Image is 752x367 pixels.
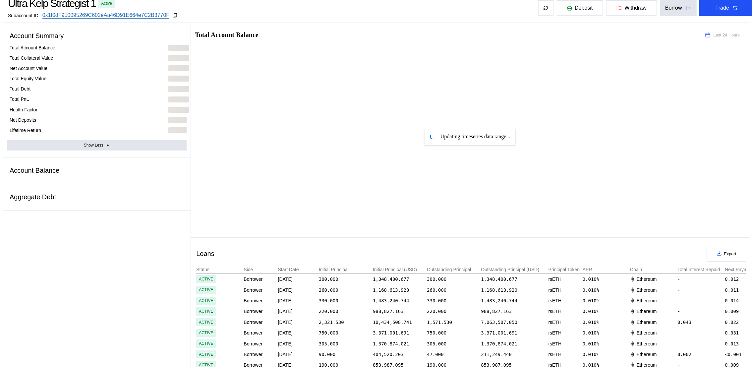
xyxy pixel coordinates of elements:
div: Side [244,267,277,272]
div: 0.010% [583,297,629,305]
div: 7,063,507.050 [481,320,517,325]
div: Aggregate Debt [7,191,187,204]
div: Ethereum [630,276,657,282]
div: Principal Token [549,267,582,272]
div: Ethereum [630,330,657,336]
div: 0.013 [725,341,739,346]
div: Lifetime Return [10,127,41,133]
div: Net Account Value [10,65,47,71]
div: [DATE] [278,275,318,283]
div: - [677,275,724,283]
div: 750.000 [427,330,446,336]
div: Ethereum [630,341,657,347]
div: 0.010% [583,275,629,283]
div: 2,321.530 [319,320,344,325]
div: 0.010% [583,307,629,315]
div: ACTIVE [199,331,213,335]
div: Outstanding Principal (USD) [481,267,547,272]
div: Loans [196,250,214,258]
img: svg+xml,%3c [630,330,635,336]
div: 3,371,001.691 [373,330,409,336]
img: svg+xml,%3c [630,352,635,357]
div: Account Summary [7,30,187,42]
span: Deposit [575,5,593,11]
div: - [677,339,724,347]
div: 404,520.203 [373,352,404,357]
img: svg+xml,%3c [630,298,635,303]
div: Ethereum [630,287,657,293]
div: ACTIVE [199,277,213,281]
div: - [677,297,724,305]
div: Total PnL [10,96,29,102]
div: rsETH [549,297,582,305]
div: Account Balance [7,164,187,177]
div: Total Interest Repaid [677,267,724,272]
div: Total Equity Value [10,76,46,82]
div: 260.000 [319,287,338,293]
div: Borrower [244,297,277,305]
img: svg+xml,%3c [630,341,635,346]
div: 90.000 [319,352,336,357]
div: 988,827.163 [373,309,404,314]
div: 10,434,508.741 [373,320,412,325]
div: 0.031 [725,330,739,336]
div: 0.011 [725,287,739,293]
div: Borrower [244,339,277,347]
div: 1,370,874.021 [373,341,409,346]
div: [DATE] [278,318,318,326]
div: 0.010% [583,318,629,326]
div: 1,571.530 [427,320,452,325]
div: rsETH [549,329,582,337]
div: Ethereum [630,298,657,304]
div: 1,483,240.744 [373,298,409,303]
div: 1,348,400.677 [481,276,517,282]
div: Start Date [278,267,318,272]
div: Health Factor [10,107,37,113]
span: Updating timeseries data range... [440,134,510,140]
div: Borrower [244,329,277,337]
div: 260.000 [427,287,446,293]
span: Export [724,251,736,256]
div: 300.000 [427,276,446,282]
div: APR [583,267,629,272]
div: 1,483,240.744 [481,298,517,303]
div: Ethereum [630,308,657,314]
div: 0.010% [583,329,629,337]
div: Borrower [244,350,277,358]
div: Trade [716,5,729,11]
div: 330.000 [319,298,338,303]
div: 0.014 [725,298,739,303]
div: Borrower [244,307,277,315]
img: pending [430,134,435,139]
div: Ethereum [630,319,657,325]
div: Total Collateral Value [10,55,53,61]
a: 0x1f0dF950095269C602eAa46D91E664e7C2B3770F [42,12,169,19]
div: 220.000 [319,309,338,314]
div: rsETH [549,318,582,326]
div: Borrower [244,275,277,283]
div: 211,249.440 [481,352,512,357]
div: 1,168,613.920 [373,287,409,293]
div: [DATE] [278,297,318,305]
div: Status [196,267,243,272]
div: 750.000 [319,330,338,336]
div: Show Less [84,143,103,148]
div: Chain [630,267,676,272]
div: 0.012 [725,276,739,282]
div: 0.010% [583,339,629,347]
div: 0.043 [677,320,691,325]
div: 220.000 [427,309,446,314]
h2: Total Account Balance [195,31,695,38]
img: svg+xml,%3c [630,276,635,282]
div: 0.010% [583,350,629,358]
div: 988,827.163 [481,309,512,314]
div: Net Deposits [10,117,36,123]
div: 1,348,400.677 [373,276,409,282]
div: 305.000 [319,341,338,346]
span: Withdraw [624,5,647,11]
div: ACTIVE [199,352,213,357]
div: [DATE] [278,329,318,337]
div: 1,370,874.021 [481,341,517,346]
div: Initial Principal (USD) [373,267,426,272]
div: <0.001 [725,352,742,357]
